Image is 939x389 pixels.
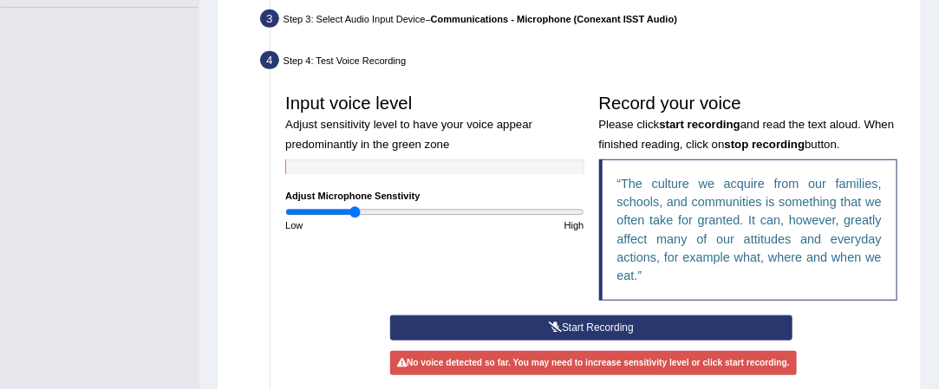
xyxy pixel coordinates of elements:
[599,94,897,152] h3: Record your voice
[254,5,915,37] div: Step 3: Select Audio Input Device
[285,118,532,150] small: Adjust sensitivity level to have your voice appear predominantly in the green zone
[278,218,435,232] div: Low
[599,118,895,150] small: Please click and read the text aloud. When finished reading, click on button.
[285,94,584,152] h3: Input voice level
[390,351,798,375] div: No voice detected so far. You may need to increase sensitivity level or click start recording.
[659,118,740,131] b: start recording
[426,14,678,24] span: –
[254,47,915,79] div: Step 4: Test Voice Recording
[617,177,882,282] q: The culture we acquire from our families, schools, and communities is something that we often tak...
[725,138,805,151] b: stop recording
[285,189,420,203] label: Adjust Microphone Senstivity
[434,218,591,232] div: High
[431,14,677,24] b: Communications - Microphone (Conexant ISST Audio)
[390,315,793,340] button: Start Recording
